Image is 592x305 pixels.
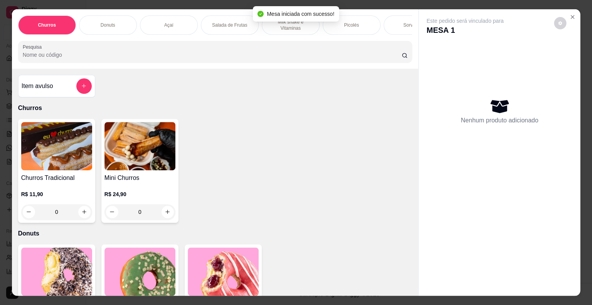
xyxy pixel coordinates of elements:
span: check-circle [257,11,264,17]
label: Pesquisa [22,44,44,50]
h4: Churros Tradicional [21,173,92,183]
p: Picolés [344,22,359,28]
h4: Item avulso [21,81,53,91]
img: product-image [21,122,92,170]
p: Açaí [164,22,173,28]
p: Sorvetes [403,22,421,28]
img: product-image [188,247,259,296]
img: product-image [104,122,175,170]
button: add-separate-item [76,78,91,94]
span: Mesa iniciada com sucesso! [267,11,334,17]
button: decrease-product-quantity [554,17,567,29]
button: Close [567,11,579,23]
input: Pesquisa [22,51,401,59]
p: Donuts [18,229,412,238]
p: Donuts [100,22,115,28]
p: Este pedido será vinculado para [426,17,503,25]
h4: Mini Churros [104,173,175,183]
p: R$ 11,90 [21,190,92,198]
img: product-image [104,247,175,296]
p: Milk shake e Vitaminas [268,19,313,31]
p: Salada de Frutas [212,22,247,28]
img: product-image [21,247,92,296]
p: Nenhum produto adicionado [461,116,538,125]
p: Churros [38,22,56,28]
p: MESA 1 [426,25,503,36]
p: R$ 24,90 [104,190,175,198]
p: Churros [18,103,412,113]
